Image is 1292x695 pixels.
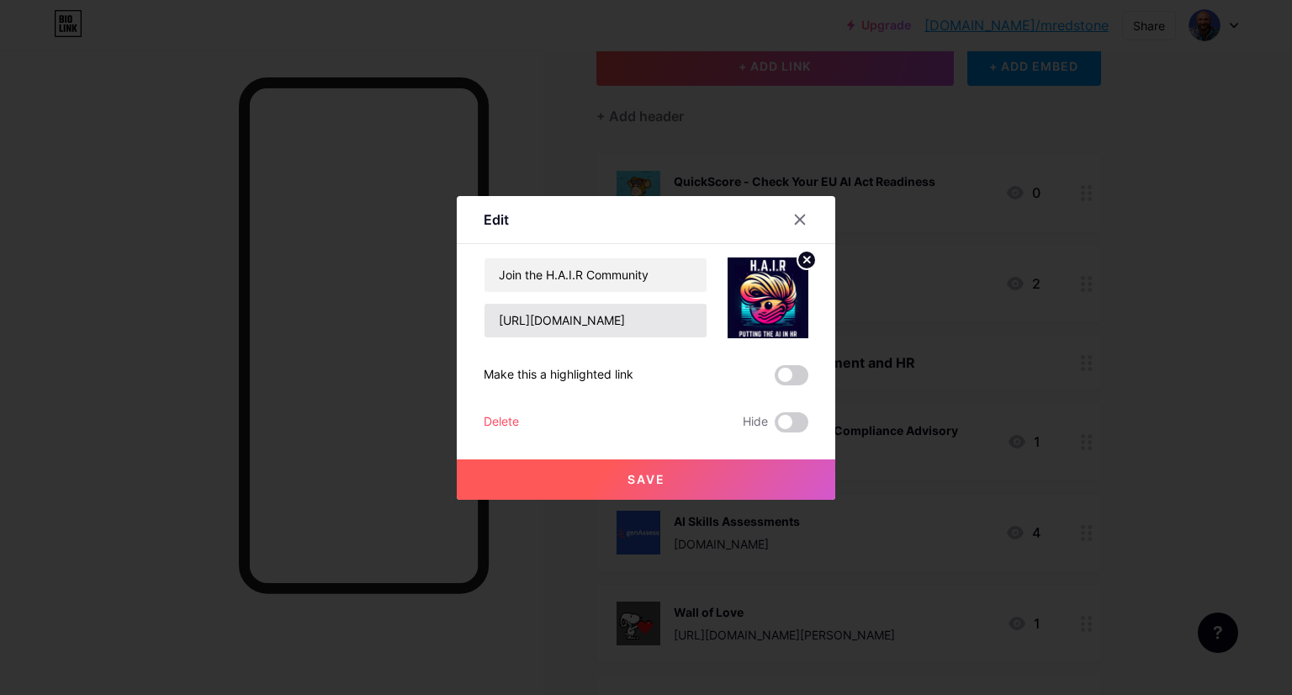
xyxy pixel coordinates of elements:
[743,412,768,432] span: Hide
[484,365,633,385] div: Make this a highlighted link
[484,304,707,337] input: URL
[484,258,707,292] input: Title
[457,459,835,500] button: Save
[627,472,665,486] span: Save
[728,257,808,338] img: link_thumbnail
[484,210,509,230] div: Edit
[484,412,519,432] div: Delete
